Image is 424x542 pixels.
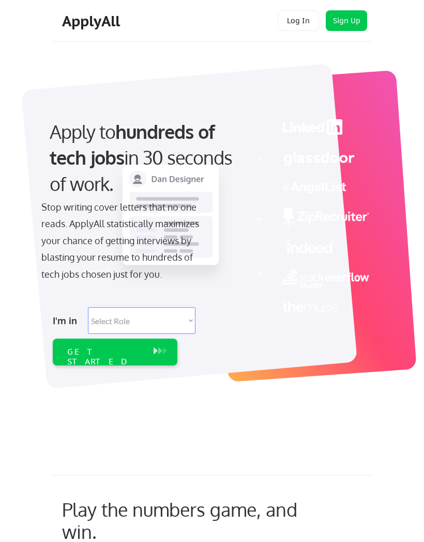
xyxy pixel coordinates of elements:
[41,199,207,282] div: Stop writing cover letters that no one reads. ApplyAll statistically maximizes your chance of get...
[50,119,249,197] div: Apply to in 30 seconds of work.
[278,10,319,31] button: Log In
[50,120,219,169] strong: hundreds of tech jobs
[53,312,82,329] div: I'm in
[62,12,123,30] div: ApplyAll
[326,10,367,31] button: Sign Up
[67,347,143,366] div: GET STARTED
